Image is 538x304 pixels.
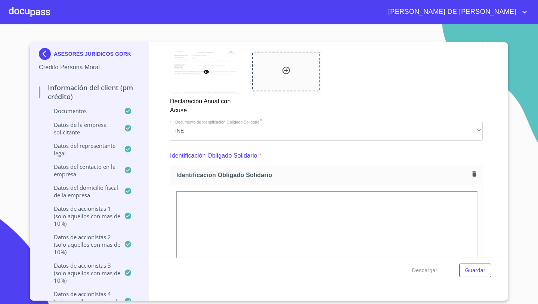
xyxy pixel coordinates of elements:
p: Datos de accionistas 1 (solo aquellos con mas de 10%) [39,205,124,227]
p: Crédito Persona Moral [39,63,139,72]
span: Identificación Obligado Solidario [176,171,469,179]
button: Descargar [409,264,440,277]
p: Identificación Obligado Solidario [170,151,257,160]
p: Datos del domicilio fiscal de la empresa [39,184,124,199]
p: Información del Client (PM crédito) [39,83,139,101]
p: Datos de accionistas 3 (solo aquellos con mas de 10%) [39,262,124,284]
span: [PERSON_NAME] DE [PERSON_NAME] [383,6,520,18]
span: Guardar [465,266,485,275]
span: Descargar [412,266,437,275]
p: ASESORES JURIDICOS GORK [54,51,131,57]
p: Documentos [39,107,124,115]
p: Datos del contacto en la empresa [39,163,124,178]
button: Guardar [459,264,491,277]
p: Datos del representante legal [39,142,124,157]
div: INE [170,121,483,141]
img: Docupass spot blue [39,48,54,60]
p: Datos de la empresa solicitante [39,121,124,136]
p: Datos de accionistas 2 (solo aquellos con mas de 10%) [39,233,124,256]
p: Declaración Anual con Acuse [170,94,241,115]
button: account of current user [383,6,529,18]
div: ASESORES JURIDICOS GORK [39,48,139,63]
